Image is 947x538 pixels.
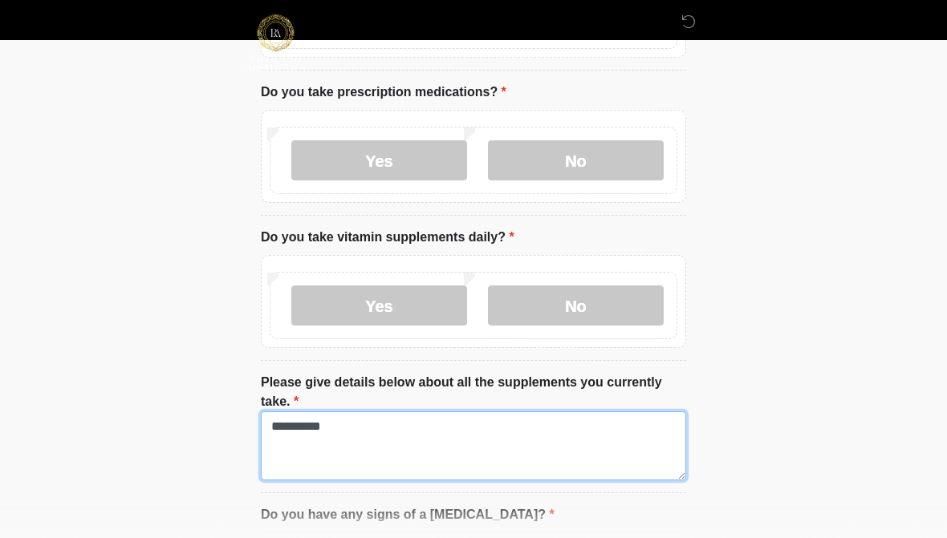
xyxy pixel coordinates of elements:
[488,140,664,180] label: No
[291,140,467,180] label: Yes
[261,373,686,411] label: Please give details below about all the supplements you currently take.
[261,505,555,524] label: Do you have any signs of a [MEDICAL_DATA]?
[245,12,307,74] img: Richland Aesthetics Logo
[261,83,506,102] label: Do you take prescription medications?
[261,228,514,247] label: Do you take vitamin supplements daily?
[488,285,664,326] label: No
[291,285,467,326] label: Yes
